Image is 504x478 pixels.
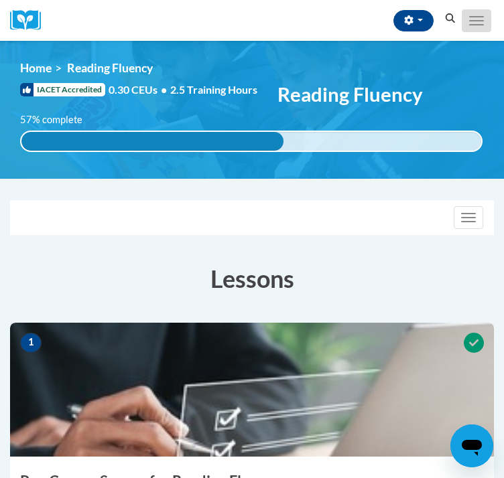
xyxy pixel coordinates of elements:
span: IACET Accredited [20,83,105,96]
span: Reading Fluency [67,61,153,75]
span: 2.5 Training Hours [170,83,257,96]
span: 1 [20,333,42,353]
img: Course Image [10,323,494,457]
button: Account Settings [393,10,434,31]
span: 0.30 CEUs [109,82,170,97]
a: Home [20,61,52,75]
img: Logo brand [10,10,50,31]
span: Reading Fluency [277,82,423,106]
button: Search [440,11,460,27]
label: 57% complete [20,112,97,127]
iframe: Button to launch messaging window [450,424,493,467]
div: 57% complete [21,132,283,151]
a: Cox Campus [10,10,50,31]
span: • [161,83,167,96]
h3: Lessons [10,262,494,295]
